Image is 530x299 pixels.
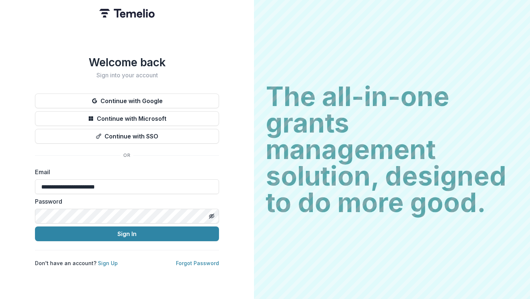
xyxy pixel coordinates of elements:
[35,94,219,108] button: Continue with Google
[35,259,118,267] p: Don't have an account?
[206,210,218,222] button: Toggle password visibility
[35,129,219,144] button: Continue with SSO
[35,168,215,176] label: Email
[35,111,219,126] button: Continue with Microsoft
[35,72,219,79] h2: Sign into your account
[35,226,219,241] button: Sign In
[35,56,219,69] h1: Welcome back
[98,260,118,266] a: Sign Up
[35,197,215,206] label: Password
[99,9,155,18] img: Temelio
[176,260,219,266] a: Forgot Password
